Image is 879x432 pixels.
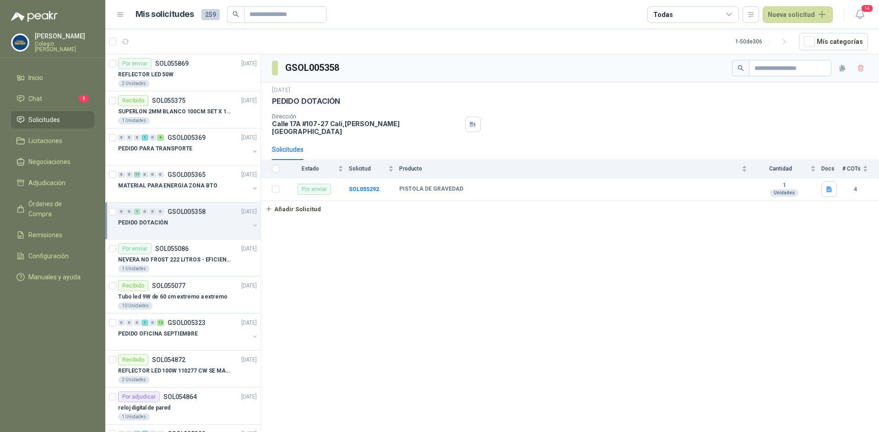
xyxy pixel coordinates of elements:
span: Cantidad [753,165,808,172]
span: 14 [861,4,874,13]
p: GSOL005323 [168,320,206,326]
b: PISTOLA DE GRAVEDAD [399,186,463,193]
div: 0 [118,320,125,326]
img: Logo peakr [11,11,58,22]
button: Nueva solicitud [763,6,833,23]
p: Calle 17A #107-27 Cali , [PERSON_NAME][GEOGRAPHIC_DATA] [272,120,461,135]
div: Unidades [770,189,798,197]
p: [DATE] [241,59,257,68]
th: # COTs [842,160,879,178]
p: PEDIDO PARA TRANSPORTE [118,144,192,153]
div: Recibido [118,280,148,291]
p: Dirección [272,113,461,120]
a: Solicitudes [11,111,94,128]
div: 0 [126,208,133,215]
h1: Mis solicitudes [136,8,194,21]
div: 2 Unidades [118,80,150,87]
div: 10 Unidades [118,302,152,309]
span: Estado [285,165,336,172]
div: 0 [141,171,148,178]
div: 1 Unidades [118,117,150,124]
th: Cantidad [753,160,821,178]
p: NEVERA NO FROST 222 LITROS - EFICIENCIA ENERGETICA A [118,256,232,264]
h3: GSOL005358 [285,61,341,75]
p: SOL055375 [152,97,185,104]
div: 0 [126,171,133,178]
div: Por enviar [118,58,152,69]
a: RecibidoSOL054872[DATE] REFLECTOR LED 100W 110277 CW SE MARCA: PILA BY PHILIPS2 Unidades [105,351,260,388]
p: REFLECTOR LED 100W 110277 CW SE MARCA: PILA BY PHILIPS [118,367,232,375]
div: 1 Unidades [118,265,150,272]
p: [DATE] [241,96,257,105]
p: PEDIDO DOTACIÓN [118,219,168,227]
span: search [233,11,239,17]
a: 0 0 0 1 0 4 GSOL005369[DATE] PEDIDO PARA TRANSPORTE [118,132,259,161]
button: Añadir Solicitud [261,201,325,217]
div: Recibido [118,95,148,106]
p: reloj digital de pared [118,404,170,412]
p: SUPERLON 2MM BLANCO 100CM SET X 150 METROS [118,107,232,116]
b: 4 [842,185,868,194]
div: Por enviar [298,184,331,195]
div: 2 Unidades [118,376,150,384]
div: 12 [157,320,164,326]
p: PEDIDO DOTACIÓN [272,96,340,106]
span: Configuración [28,251,69,261]
p: GSOL005369 [168,134,206,141]
button: 14 [852,6,868,23]
a: Licitaciones [11,132,94,149]
div: 4 [157,134,164,141]
button: Mís categorías [799,33,868,50]
div: 0 [149,134,156,141]
div: Por adjudicar [118,391,160,402]
a: SOL055292 [349,186,379,192]
span: Remisiones [28,230,62,240]
p: SOL055869 [155,60,189,67]
p: Tubo led 9W de 60 cm extremo a extremo [118,293,227,301]
a: 0 0 1 0 0 0 GSOL005358[DATE] PEDIDO DOTACIÓN [118,206,259,235]
div: 17 [134,171,141,178]
span: search [738,65,744,71]
div: 1 - 50 de 306 [735,34,792,49]
span: Órdenes de Compra [28,199,86,219]
b: 1 [753,182,816,189]
a: 0 0 17 0 0 0 GSOL005365[DATE] MATERIAL PARA ENERGIA ZONA BTO [118,169,259,198]
p: PEDIDO OFICINA SEPTIEMBRE [118,330,198,338]
div: 1 [134,208,141,215]
div: 0 [126,320,133,326]
div: 0 [157,171,164,178]
span: Solicitudes [28,115,60,125]
div: 1 [141,320,148,326]
div: 0 [134,134,141,141]
a: 0 0 0 1 0 12 GSOL005323[DATE] PEDIDO OFICINA SEPTIEMBRE [118,317,259,347]
a: Añadir Solicitud [261,201,879,217]
span: Producto [399,165,740,172]
div: 0 [149,320,156,326]
span: 259 [201,9,220,20]
p: GSOL005365 [168,171,206,178]
a: Remisiones [11,226,94,244]
div: 0 [118,171,125,178]
span: Licitaciones [28,136,62,146]
div: 0 [118,208,125,215]
p: [DATE] [241,133,257,142]
span: Negociaciones [28,157,71,167]
p: [DATE] [272,86,290,95]
span: # COTs [842,165,861,172]
div: Todas [653,10,673,20]
div: 0 [134,320,141,326]
p: Colegio [PERSON_NAME] [35,41,94,52]
p: SOL054864 [163,394,197,400]
a: Configuración [11,247,94,265]
a: Por enviarSOL055869[DATE] REFLECTOR LED 50W2 Unidades [105,54,260,91]
div: Recibido [118,354,148,365]
th: Docs [821,160,842,178]
p: [DATE] [241,245,257,253]
div: 0 [157,208,164,215]
span: Manuales y ayuda [28,272,81,282]
p: [DATE] [241,393,257,401]
p: MATERIAL PARA ENERGIA ZONA BTO [118,181,217,190]
a: Manuales y ayuda [11,268,94,286]
div: 0 [141,208,148,215]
